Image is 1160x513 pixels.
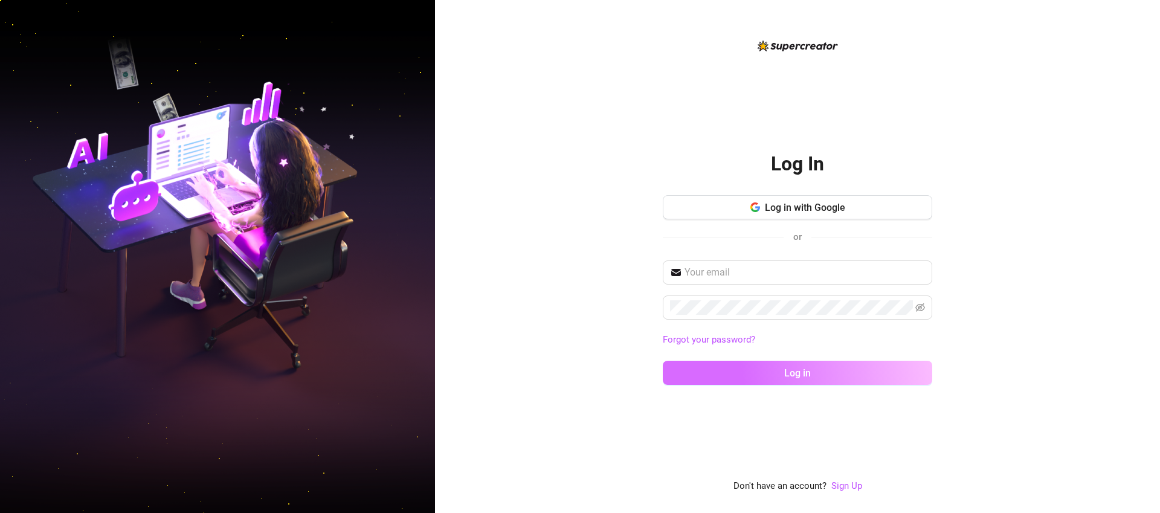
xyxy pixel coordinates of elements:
span: Log in [784,367,811,379]
span: Log in with Google [765,202,845,213]
a: Sign Up [831,479,862,494]
img: logo-BBDzfeDw.svg [758,40,838,51]
span: or [793,231,802,242]
button: Log in with Google [663,195,932,219]
span: Don't have an account? [733,479,826,494]
a: Sign Up [831,480,862,491]
input: Your email [685,265,925,280]
button: Log in [663,361,932,385]
a: Forgot your password? [663,333,932,347]
h2: Log In [771,152,824,176]
a: Forgot your password? [663,334,755,345]
span: eye-invisible [915,303,925,312]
